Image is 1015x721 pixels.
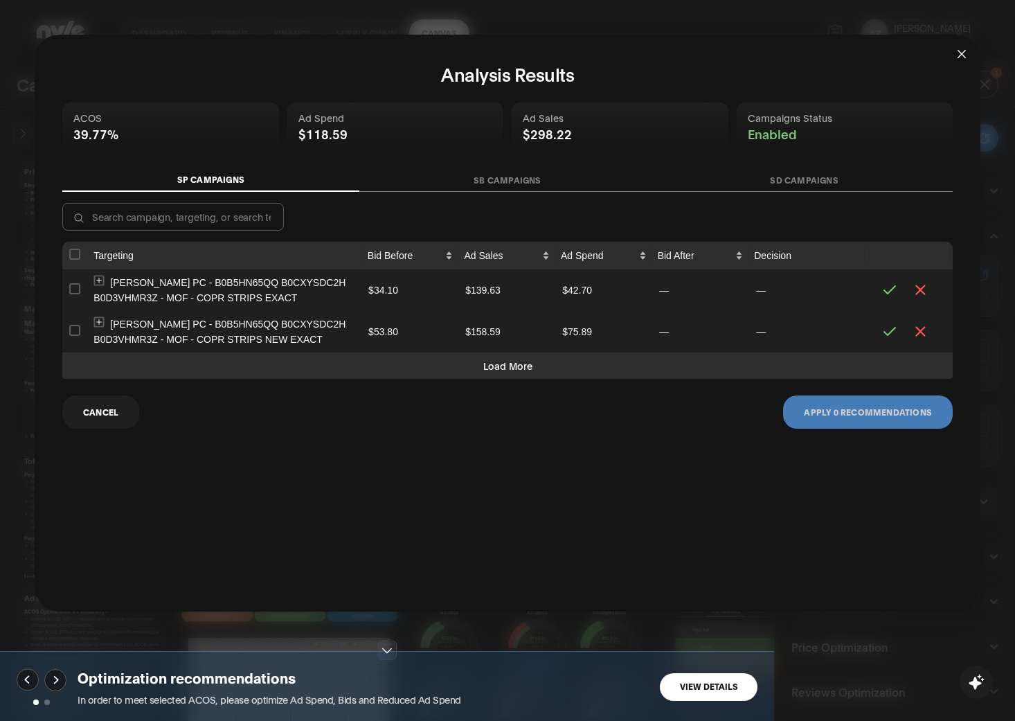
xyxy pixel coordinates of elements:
[73,111,268,124] div: ACOS
[658,248,733,263] span: Bid After
[298,124,493,143] div: $118.59
[33,700,39,705] button: Go to slide 1
[956,48,967,60] span: close
[654,311,751,353] td: —
[748,242,870,269] th: Decision
[94,317,105,328] button: Expand row
[557,269,654,311] td: $42.70
[561,248,636,263] span: Ad Spend
[363,269,460,311] td: $34.10
[363,311,460,353] td: $53.80
[78,668,649,686] h3: Optimization recommendations
[523,111,717,124] div: Ad Sales
[62,168,359,192] button: SP Campaigns
[44,668,66,691] button: Next slide
[88,242,362,269] th: Targeting
[660,673,757,701] button: View Details
[62,395,139,429] button: Cancel
[783,395,953,429] button: Apply 0 recommendations
[62,353,953,379] button: Load More
[912,323,928,340] button: Remove
[748,124,942,143] div: Enabled
[654,269,751,311] td: —
[359,169,656,192] button: SB Campaigns
[460,311,557,353] td: $158.59
[368,248,443,263] span: Bid Before
[555,242,652,269] th: Ad Spend
[652,242,749,269] th: Bid After
[881,282,898,299] button: Apply
[362,242,459,269] th: Bid Before
[656,169,953,192] button: SD Campaigns
[44,700,50,705] button: Go to slide 2
[912,282,928,299] button: Remove
[458,242,555,269] th: Ad Sales
[756,326,766,337] span: —
[78,692,649,706] p: In order to meet selected ACOS, please optimize Ad Spend, Bids and Reduced Ad Spend
[881,323,898,340] button: Apply
[62,62,953,86] h2: Analysis Results
[523,124,717,143] div: $298.22
[460,269,557,311] td: $139.63
[73,124,268,143] div: 39.77%
[464,248,539,263] span: Ad Sales
[748,111,942,124] div: Campaigns Status
[557,311,654,353] td: $75.89
[756,285,766,296] span: —
[17,668,39,691] button: Previous slide
[94,276,105,286] button: Expand row
[88,269,363,311] td: [PERSON_NAME] PC - B0B5HN65QQ B0CXYSDC2H B0D3VHMR3Z - MOF - COPR STRIPS EXACT
[91,209,272,224] input: Search campaign, targeting, or search term...
[298,111,493,124] div: Ad Spend
[88,311,363,353] td: [PERSON_NAME] PC - B0B5HN65QQ B0CXYSDC2H B0D3VHMR3Z - MOF - COPR STRIPS NEW EXACT
[943,35,980,72] button: Close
